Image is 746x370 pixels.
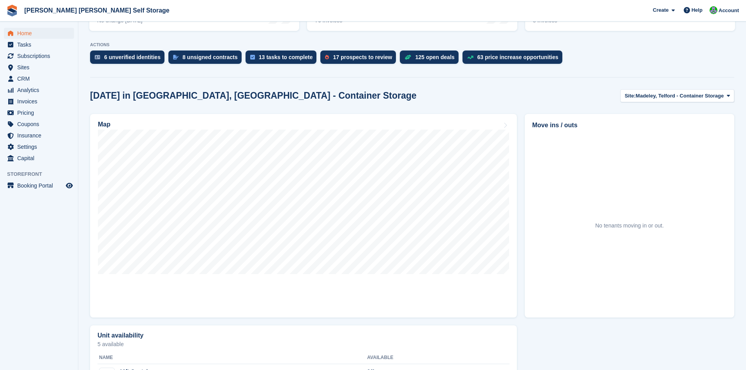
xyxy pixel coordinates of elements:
[17,62,64,73] span: Sites
[17,39,64,50] span: Tasks
[4,107,74,118] a: menu
[98,352,367,364] th: Name
[692,6,703,14] span: Help
[182,54,238,60] div: 8 unsigned contracts
[477,54,558,60] div: 63 price increase opportunities
[17,28,64,39] span: Home
[653,6,668,14] span: Create
[325,55,329,60] img: prospect-51fa495bee0391a8d652442698ab0144808aea92771e9ea1ae160a38d050c398.svg
[625,92,636,100] span: Site:
[98,332,143,339] h2: Unit availability
[17,141,64,152] span: Settings
[17,153,64,164] span: Capital
[333,54,392,60] div: 17 prospects to review
[90,42,734,47] p: ACTIONS
[259,54,313,60] div: 13 tasks to complete
[17,107,64,118] span: Pricing
[4,96,74,107] a: menu
[710,6,717,14] img: Tom Spickernell
[17,130,64,141] span: Insurance
[17,73,64,84] span: CRM
[98,121,110,128] h2: Map
[4,28,74,39] a: menu
[98,341,509,347] p: 5 available
[595,222,664,230] div: No tenants moving in or out.
[532,121,727,130] h2: Move ins / outs
[415,54,454,60] div: 125 open deals
[4,130,74,141] a: menu
[4,73,74,84] a: menu
[4,153,74,164] a: menu
[246,51,321,68] a: 13 tasks to complete
[90,90,417,101] h2: [DATE] in [GEOGRAPHIC_DATA], [GEOGRAPHIC_DATA] - Container Storage
[467,56,473,59] img: price_increase_opportunities-93ffe204e8149a01c8c9dc8f82e8f89637d9d84a8eef4429ea346261dce0b2c0.svg
[719,7,739,14] span: Account
[367,352,455,364] th: Available
[17,96,64,107] span: Invoices
[6,5,18,16] img: stora-icon-8386f47178a22dfd0bd8f6a31ec36ba5ce8667c1dd55bd0f319d3a0aa187defe.svg
[4,85,74,96] a: menu
[21,4,173,17] a: [PERSON_NAME] [PERSON_NAME] Self Storage
[90,114,517,318] a: Map
[320,51,400,68] a: 17 prospects to review
[17,119,64,130] span: Coupons
[4,119,74,130] a: menu
[168,51,246,68] a: 8 unsigned contracts
[104,54,161,60] div: 6 unverified identities
[405,54,411,60] img: deal-1b604bf984904fb50ccaf53a9ad4b4a5d6e5aea283cecdc64d6e3604feb123c2.svg
[4,141,74,152] a: menu
[7,170,78,178] span: Storefront
[95,55,100,60] img: verify_identity-adf6edd0f0f0b5bbfe63781bf79b02c33cf7c696d77639b501bdc392416b5a36.svg
[462,51,566,68] a: 63 price increase opportunities
[17,85,64,96] span: Analytics
[4,39,74,50] a: menu
[90,51,168,68] a: 6 unverified identities
[65,181,74,190] a: Preview store
[620,89,734,102] button: Site: Madeley, Telford - Container Storage
[173,55,179,60] img: contract_signature_icon-13c848040528278c33f63329250d36e43548de30e8caae1d1a13099fd9432cc5.svg
[17,180,64,191] span: Booking Portal
[400,51,462,68] a: 125 open deals
[17,51,64,61] span: Subscriptions
[4,180,74,191] a: menu
[4,51,74,61] a: menu
[4,62,74,73] a: menu
[636,92,724,100] span: Madeley, Telford - Container Storage
[250,55,255,60] img: task-75834270c22a3079a89374b754ae025e5fb1db73e45f91037f5363f120a921f8.svg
